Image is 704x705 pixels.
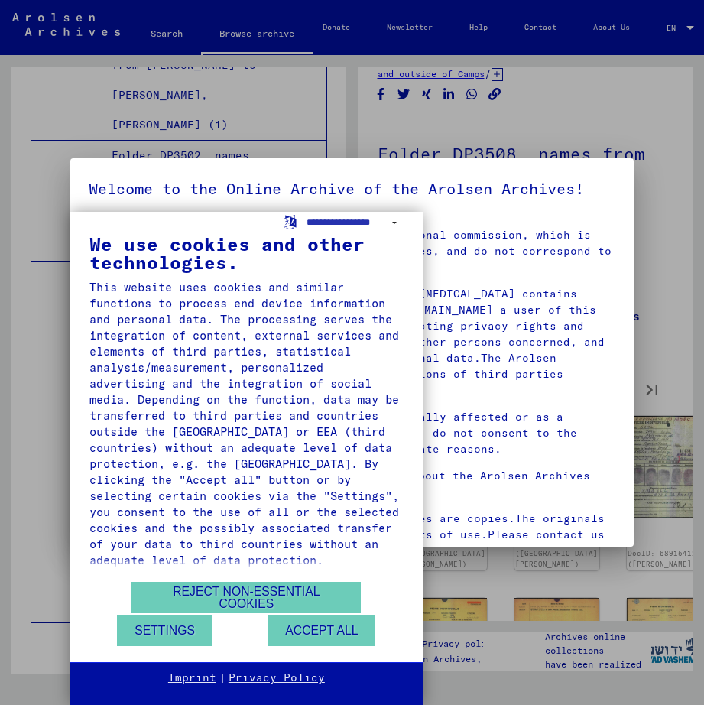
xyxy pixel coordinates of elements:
[89,235,404,271] div: We use cookies and other technologies.
[268,615,375,646] button: Accept all
[89,279,404,568] div: This website uses cookies and similar functions to process end device information and personal da...
[131,582,361,613] button: Reject non-essential cookies
[229,671,325,686] a: Privacy Policy
[117,615,212,646] button: Settings
[168,671,216,686] a: Imprint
